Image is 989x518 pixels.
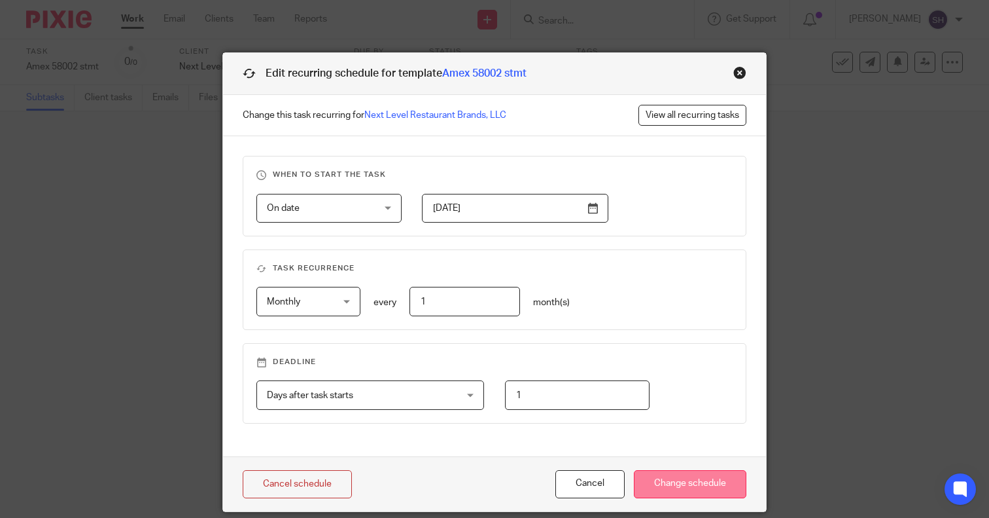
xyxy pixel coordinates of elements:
h3: When to start the task [256,170,733,180]
span: Monthly [267,297,300,306]
p: every [373,296,396,309]
input: Change schedule [634,470,746,498]
div: Close this dialog window [733,66,746,79]
span: Change this task recurring for [243,109,506,122]
h1: Edit recurring schedule for template [243,66,527,81]
a: View all recurring tasks [638,105,746,126]
a: Next Level Restaurant Brands, LLC [364,111,506,120]
span: month(s) [533,298,570,307]
button: Cancel [555,470,625,498]
h3: Deadline [256,357,733,367]
h3: Task recurrence [256,263,733,274]
a: Amex 58002 stmt [442,68,527,79]
a: Cancel schedule [243,470,352,498]
span: On date [267,204,300,213]
input: Use the arrow keys to pick a date [422,194,608,223]
span: Days after task starts [267,391,353,400]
